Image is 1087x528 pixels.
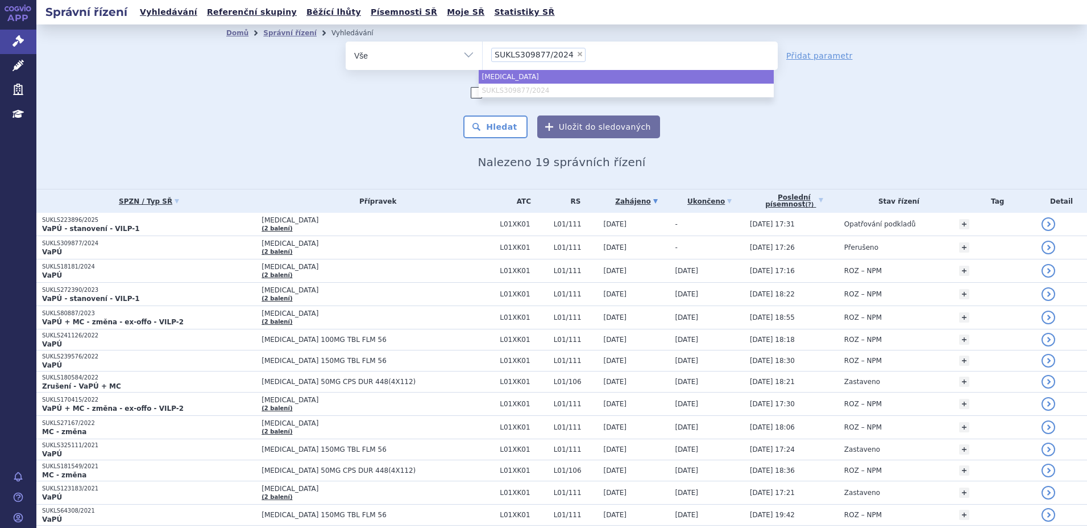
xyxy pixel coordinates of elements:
[491,5,558,20] a: Statistiky SŘ
[959,422,969,432] a: +
[554,244,598,251] span: L01/111
[554,357,598,365] span: L01/111
[786,50,853,61] a: Přidat parametr
[42,318,184,326] strong: VaPÚ + MC - změna - ex-offo - VILP-2
[675,400,698,408] span: [DATE]
[42,353,256,361] p: SUKLS239576/2022
[844,423,882,431] span: ROZ – NPM
[500,511,547,519] span: L01XK01
[1042,217,1055,231] a: detail
[42,450,62,458] strong: VaPÚ
[959,266,969,276] a: +
[603,511,627,519] span: [DATE]
[331,24,388,42] li: Vyhledávání
[675,220,677,228] span: -
[554,290,598,298] span: L01/111
[603,290,627,298] span: [DATE]
[750,313,795,321] span: [DATE] 18:55
[42,271,62,279] strong: VaPÚ
[603,467,627,475] span: [DATE]
[750,400,795,408] span: [DATE] 17:30
[500,378,547,386] span: L01XK01
[42,240,256,247] p: SUKLS309877/2024
[675,423,698,431] span: [DATE]
[262,511,494,519] span: [MEDICAL_DATA] 150MG TBL FLM 56
[554,220,598,228] span: L01/111
[554,378,598,386] span: L01/106
[603,357,627,365] span: [DATE]
[548,189,598,213] th: RS
[494,189,547,213] th: ATC
[262,272,292,278] a: (2 balení)
[959,312,969,323] a: +
[675,244,677,251] span: -
[42,310,256,317] p: SUKLS80887/2023
[750,290,795,298] span: [DATE] 18:22
[262,249,292,255] a: (2 balení)
[1042,264,1055,278] a: detail
[42,216,256,224] p: SUKLS223896/2025
[844,313,882,321] span: ROZ – NPM
[554,511,598,519] span: L01/111
[750,357,795,365] span: [DATE] 18:30
[844,336,882,344] span: ROZ – NPM
[1042,241,1055,254] a: detail
[603,489,627,497] span: [DATE]
[844,467,882,475] span: ROZ – NPM
[1042,375,1055,389] a: detail
[1042,443,1055,456] a: detail
[262,336,494,344] span: [MEDICAL_DATA] 100MG TBL FLM 56
[844,378,880,386] span: Zastaveno
[675,336,698,344] span: [DATE]
[959,444,969,455] a: +
[603,193,669,209] a: Zahájeno
[554,336,598,344] span: L01/111
[42,263,256,271] p: SUKLS18181/2024
[1042,420,1055,434] a: detail
[805,201,814,208] abbr: (?)
[603,423,627,431] span: [DATE]
[953,189,1036,213] th: Tag
[226,29,248,37] a: Domů
[750,423,795,431] span: [DATE] 18:06
[537,115,660,138] button: Uložit do sledovaných
[42,515,62,523] strong: VaPÚ
[262,225,292,232] a: (2 balení)
[844,220,916,228] span: Opatřování podkladů
[204,5,300,20] a: Referenční skupiny
[1036,189,1087,213] th: Detail
[42,286,256,294] p: SUKLS272390/2023
[479,70,774,84] li: [MEDICAL_DATA]
[500,336,547,344] span: L01XK01
[750,244,795,251] span: [DATE] 17:26
[262,216,494,224] span: [MEDICAL_DATA]
[959,335,969,345] a: +
[262,295,292,302] a: (2 balení)
[42,374,256,382] p: SUKLS180584/2022
[262,263,494,271] span: [MEDICAL_DATA]
[478,155,645,169] span: Nalezeno 19 správních řízení
[500,357,547,365] span: L01XK01
[42,295,140,303] strong: VaPÚ - stanovení - VILP-1
[675,511,698,519] span: [DATE]
[1042,311,1055,324] a: detail
[42,382,121,390] strong: Zrušení - VaPÚ + MC
[1042,287,1055,301] a: detail
[42,332,256,340] p: SUKLS241126/2022
[42,485,256,493] p: SUKLS123183/2021
[1042,333,1055,346] a: detail
[303,5,364,20] a: Běžící lhůty
[750,511,795,519] span: [DATE] 19:42
[959,377,969,387] a: +
[603,220,627,228] span: [DATE]
[959,219,969,229] a: +
[1042,354,1055,368] a: detail
[675,378,698,386] span: [DATE]
[262,357,494,365] span: [MEDICAL_DATA] 150MG TBL FLM 56
[443,5,488,20] a: Moje SŘ
[603,313,627,321] span: [DATE]
[42,507,256,515] p: SUKLS64308/2021
[675,489,698,497] span: [DATE]
[500,467,547,475] span: L01XK01
[589,47,595,61] input: SUKLS309877/2024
